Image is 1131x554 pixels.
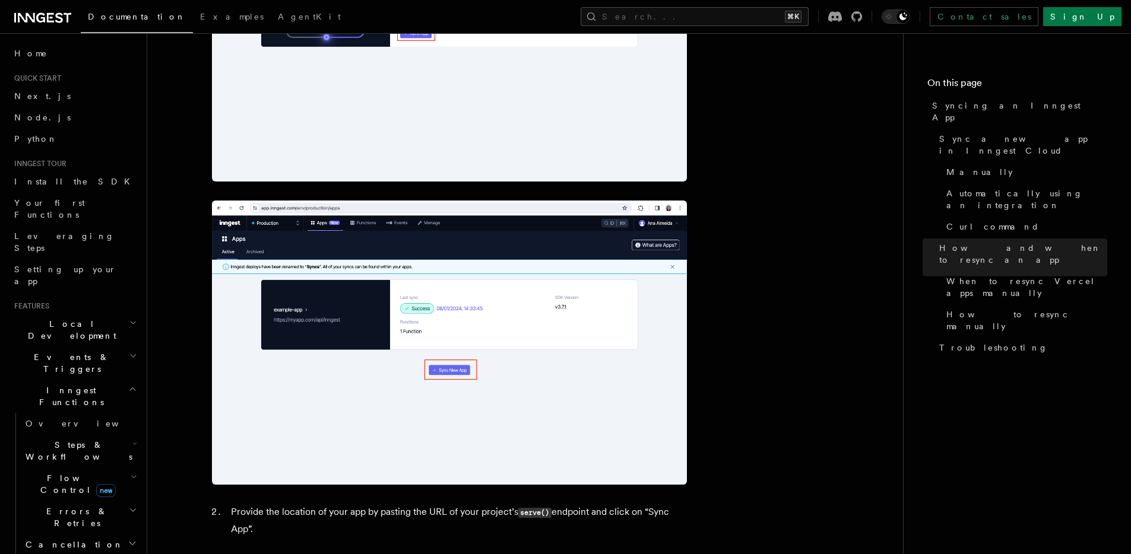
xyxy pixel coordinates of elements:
span: Setting up your app [14,265,116,286]
a: Node.js [9,107,140,128]
span: When to resync Vercel apps manually [946,275,1107,299]
span: Sync a new app in Inngest Cloud [939,133,1107,157]
a: Next.js [9,85,140,107]
button: Search...⌘K [581,7,809,26]
a: Troubleshooting [934,337,1107,358]
a: Sync a new app in Inngest Cloud [934,128,1107,161]
h4: On this page [927,76,1107,95]
a: Setting up your app [9,259,140,292]
a: AgentKit [271,4,348,32]
a: Home [9,43,140,64]
button: Errors & Retries [21,501,140,534]
span: Inngest Functions [9,384,128,408]
span: Errors & Retries [21,505,129,529]
span: Manually [946,166,1013,178]
span: Documentation [88,12,186,21]
span: Steps & Workflows [21,439,132,463]
span: Python [14,134,58,144]
a: Sign Up [1043,7,1122,26]
span: Syncing an Inngest App [932,100,1107,123]
span: AgentKit [278,12,341,21]
span: Events & Triggers [9,351,129,375]
a: Contact sales [930,7,1038,26]
span: Inngest tour [9,159,66,168]
a: When to resync Vercel apps manually [942,270,1107,304]
span: Quick start [9,74,61,83]
span: Troubleshooting [939,342,1048,354]
span: Flow Control [21,472,131,496]
span: Home [14,47,47,59]
a: Curl command [942,216,1107,237]
a: Python [9,128,140,149]
button: Local Development [9,313,140,346]
span: Local Development [9,318,129,342]
a: Install the SDK [9,171,140,192]
a: Examples [193,4,271,32]
a: Syncing an Inngest App [927,95,1107,128]
span: Next.js [14,91,71,101]
span: Node.js [14,113,71,122]
a: Automatically using an integration [942,183,1107,216]
span: Automatically using an integration [946,187,1107,211]
code: serve() [518,508,552,518]
button: Events & Triggers [9,346,140,380]
span: Curl command [946,221,1040,233]
button: Flow Controlnew [21,467,140,501]
span: Leveraging Steps [14,231,115,253]
span: How and when to resync an app [939,242,1107,266]
a: Leveraging Steps [9,225,140,259]
span: Overview [26,419,148,428]
a: Your first Functions [9,192,140,225]
a: Manually [942,161,1107,183]
span: new [96,484,116,497]
li: Provide the location of your app by pasting the URL of your project’s endpoint and click on “Sync... [227,504,687,537]
a: How to resync manually [942,304,1107,337]
a: Overview [21,413,140,434]
span: Examples [200,12,264,21]
a: Documentation [81,4,193,33]
kbd: ⌘K [785,11,801,23]
span: Your first Functions [14,198,85,219]
span: How to resync manually [946,308,1107,332]
button: Inngest Functions [9,380,140,413]
a: How and when to resync an app [934,237,1107,270]
button: Steps & Workflows [21,434,140,467]
span: Install the SDK [14,177,137,186]
img: Inngest Cloud screen with sync new app button when you have apps synced [212,200,687,485]
button: Toggle dark mode [882,9,910,24]
span: Features [9,301,49,311]
span: Cancellation [21,539,123,550]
